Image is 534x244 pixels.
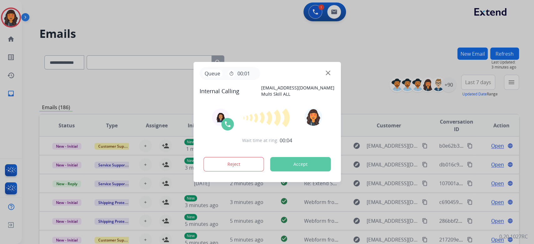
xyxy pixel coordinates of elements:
span: 00:01 [237,70,250,77]
p: 0.20.1027RC [499,233,528,240]
p: [EMAIL_ADDRESS][DOMAIN_NAME] [261,85,334,91]
img: avatar [305,108,322,126]
button: Accept [270,157,331,171]
span: Wait time at ring: [242,137,278,144]
mat-icon: timer [229,71,234,76]
img: agent-avatar [216,112,226,122]
img: close-button [326,71,330,75]
p: Queue [202,69,222,77]
p: Multi Skill ALL [261,91,334,97]
span: Internal Calling [200,87,239,95]
img: call-icon [224,120,231,128]
button: Reject [203,157,264,171]
span: 00:04 [280,137,292,144]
